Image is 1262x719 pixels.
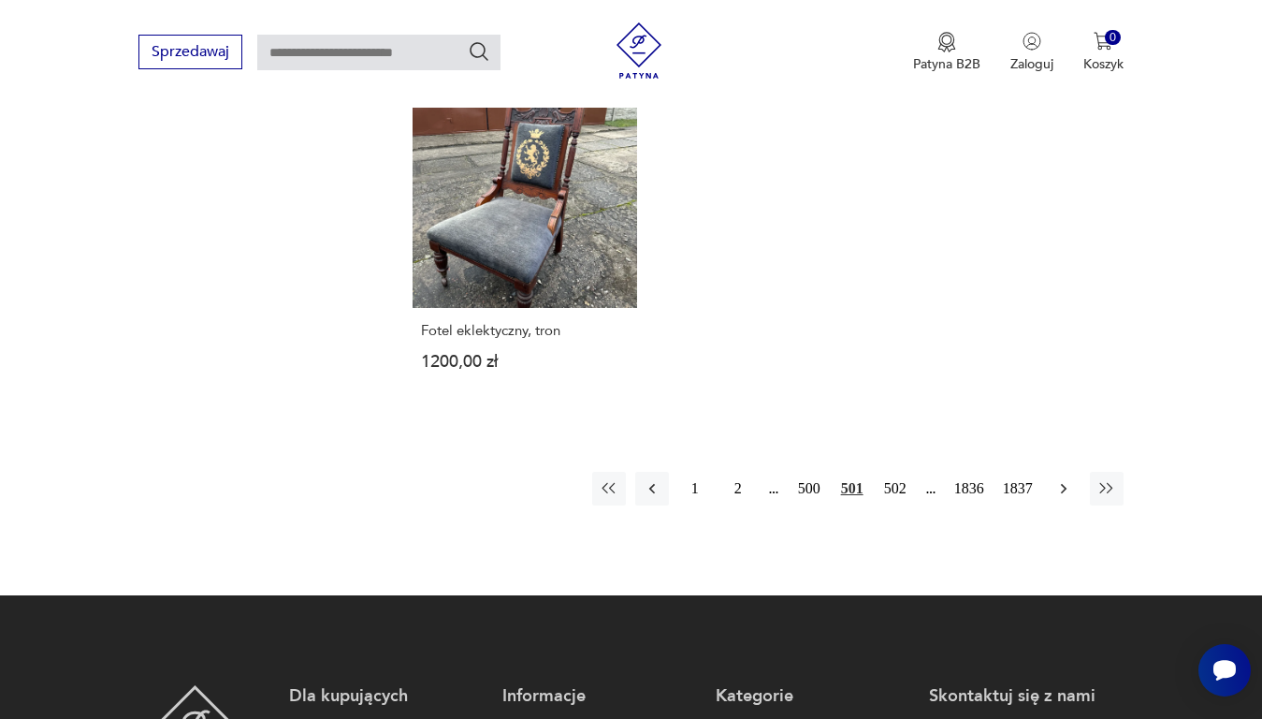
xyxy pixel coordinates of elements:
button: Szukaj [468,40,490,63]
iframe: Smartsupp widget button [1198,644,1251,697]
img: Ikonka użytkownika [1023,32,1041,51]
button: 0Koszyk [1083,32,1124,73]
p: Kategorie [716,685,910,708]
a: Sprzedawaj [138,47,242,60]
img: Patyna - sklep z meblami i dekoracjami vintage [611,22,667,79]
button: Patyna B2B [913,32,980,73]
img: Ikona medalu [937,32,956,52]
a: Ikona medaluPatyna B2B [913,32,980,73]
p: Zaloguj [1010,55,1053,73]
button: Zaloguj [1010,32,1053,73]
h3: Fotel eklektyczny, tron [421,323,629,339]
img: Ikona koszyka [1094,32,1112,51]
p: Koszyk [1083,55,1124,73]
button: 500 [792,472,826,506]
p: Patyna B2B [913,55,980,73]
p: 1200,00 zł [421,354,629,370]
button: 501 [835,472,869,506]
p: Skontaktuj się z nami [929,685,1124,708]
button: 502 [878,472,912,506]
button: 1836 [950,472,989,506]
a: Fotel eklektyczny, tronFotel eklektyczny, tron1200,00 zł [413,83,637,406]
button: 2 [721,472,755,506]
button: 1 [678,472,712,506]
div: 0 [1105,30,1121,46]
p: Dla kupujących [289,685,484,708]
p: Informacje [502,685,697,708]
button: Sprzedawaj [138,35,242,69]
button: 1837 [998,472,1037,506]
